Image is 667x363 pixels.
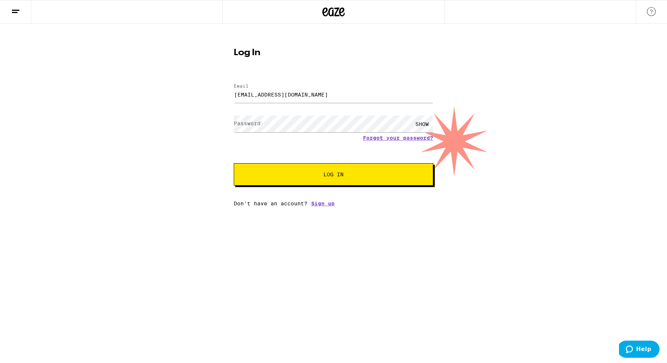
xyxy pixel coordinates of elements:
button: Log In [234,163,433,186]
div: Don't have an account? [234,201,433,206]
label: Password [234,120,261,126]
span: Log In [323,172,344,177]
input: Email [234,86,433,103]
label: Email [234,83,249,88]
h1: Log In [234,48,433,57]
div: SHOW [411,116,433,132]
a: Forgot your password? [363,135,433,141]
iframe: Opens a widget where you can find more information [619,341,660,359]
a: Sign up [311,201,335,206]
